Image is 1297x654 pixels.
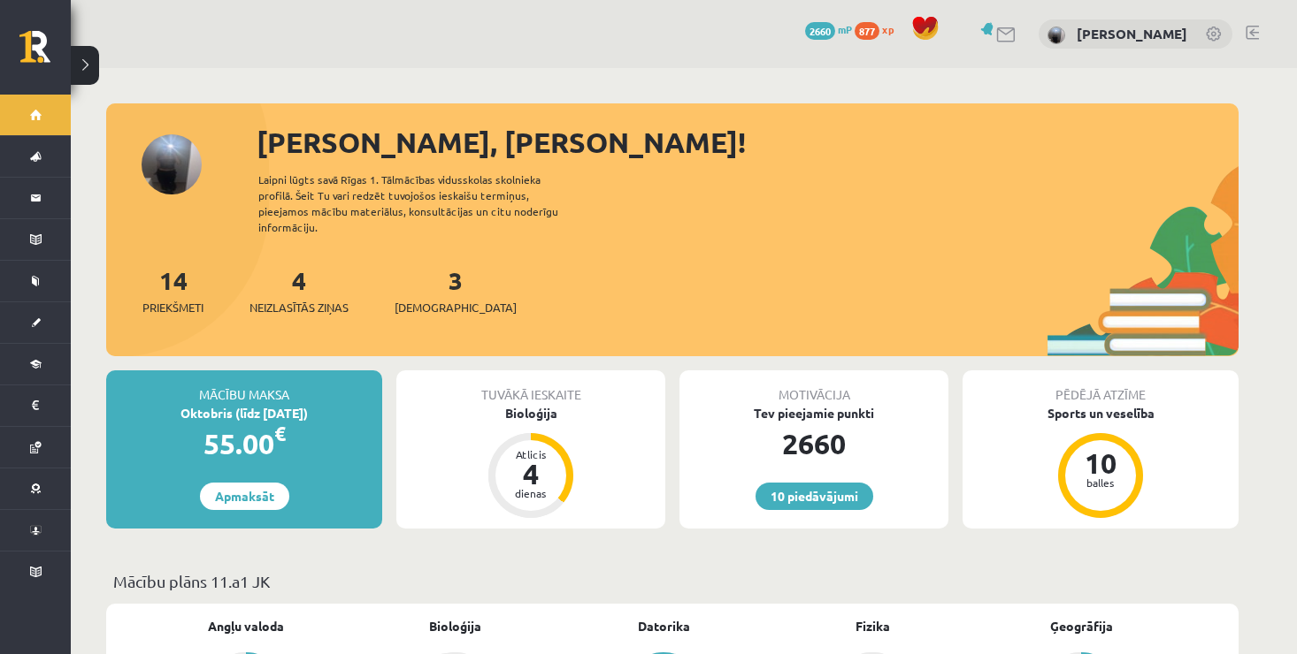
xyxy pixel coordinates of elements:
[208,617,284,635] a: Angļu valoda
[504,449,557,460] div: Atlicis
[504,460,557,488] div: 4
[805,22,835,40] span: 2660
[504,488,557,498] div: dienas
[396,404,665,521] a: Bioloģija Atlicis 4 dienas
[396,404,665,422] div: Bioloģija
[106,422,382,465] div: 55.00
[1074,449,1127,477] div: 10
[963,404,1239,422] div: Sports un veselība
[679,422,948,465] div: 2660
[855,22,879,40] span: 877
[395,299,517,316] span: [DEMOGRAPHIC_DATA]
[638,617,690,635] a: Datorika
[249,264,349,316] a: 4Neizlasītās ziņas
[106,370,382,404] div: Mācību maksa
[679,370,948,404] div: Motivācija
[395,264,517,316] a: 3[DEMOGRAPHIC_DATA]
[855,22,902,36] a: 877 xp
[113,569,1232,593] p: Mācību plāns 11.a1 JK
[1048,27,1065,44] img: Viktorija Jeļizarova
[200,483,289,510] a: Apmaksāt
[249,299,349,316] span: Neizlasītās ziņas
[805,22,852,36] a: 2660 mP
[1074,477,1127,488] div: balles
[882,22,894,36] span: xp
[19,31,71,75] a: Rīgas 1. Tālmācības vidusskola
[1050,617,1113,635] a: Ģeogrāfija
[396,370,665,404] div: Tuvākā ieskaite
[1077,25,1187,42] a: [PERSON_NAME]
[257,121,1239,163] div: [PERSON_NAME], [PERSON_NAME]!
[963,370,1239,404] div: Pēdējā atzīme
[142,264,203,316] a: 14Priekšmeti
[838,22,852,36] span: mP
[258,171,589,235] div: Laipni lūgts savā Rīgas 1. Tālmācības vidusskolas skolnieka profilā. Šeit Tu vari redzēt tuvojošo...
[756,483,873,510] a: 10 piedāvājumi
[679,404,948,422] div: Tev pieejamie punkti
[963,404,1239,521] a: Sports un veselība 10 balles
[856,617,890,635] a: Fizika
[274,421,286,446] span: €
[142,299,203,316] span: Priekšmeti
[106,404,382,422] div: Oktobris (līdz [DATE])
[429,617,481,635] a: Bioloģija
